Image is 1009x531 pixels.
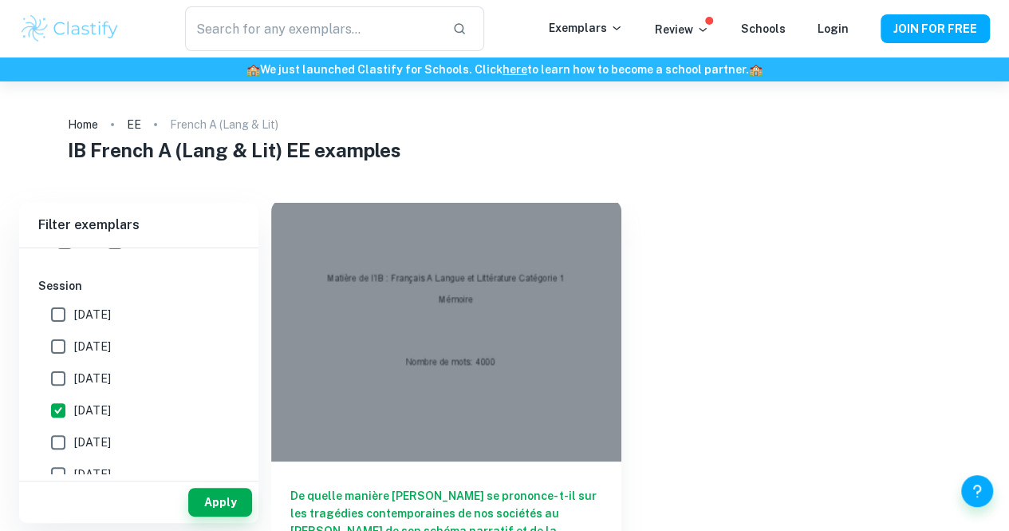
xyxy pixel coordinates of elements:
[127,113,141,136] a: EE
[19,13,120,45] img: Clastify logo
[3,61,1006,78] h6: We just launched Clastify for Schools. Click to learn how to become a school partner.
[818,22,849,35] a: Login
[74,306,111,323] span: [DATE]
[74,402,111,419] span: [DATE]
[74,434,111,451] span: [DATE]
[741,22,786,35] a: Schools
[749,63,763,76] span: 🏫
[185,6,440,51] input: Search for any exemplars...
[74,466,111,483] span: [DATE]
[503,63,527,76] a: here
[961,475,993,507] button: Help and Feedback
[19,203,258,248] h6: Filter exemplars
[246,63,260,76] span: 🏫
[655,21,709,38] p: Review
[74,370,111,387] span: [DATE]
[74,338,111,355] span: [DATE]
[68,136,941,164] h1: IB French A (Lang & Lit) EE examples
[170,116,278,133] p: French A (Lang & Lit)
[38,277,239,295] h6: Session
[881,14,990,43] button: JOIN FOR FREE
[68,113,98,136] a: Home
[188,488,252,517] button: Apply
[549,19,623,37] p: Exemplars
